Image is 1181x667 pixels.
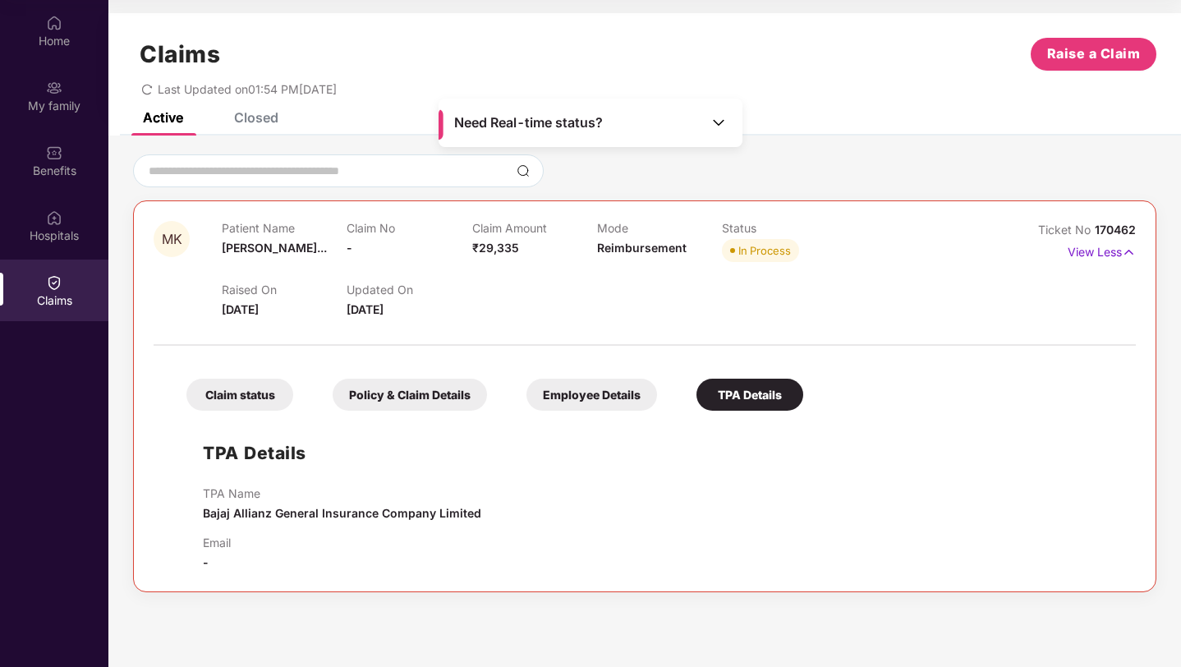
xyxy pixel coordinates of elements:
div: Active [143,109,183,126]
p: Email [203,536,231,550]
p: Status [722,221,847,235]
p: Claim Amount [472,221,597,235]
img: Toggle Icon [710,114,727,131]
div: Closed [234,109,278,126]
span: redo [141,82,153,96]
p: View Less [1068,239,1136,261]
span: [PERSON_NAME]... [222,241,327,255]
div: Policy & Claim Details [333,379,487,411]
span: ₹29,335 [472,241,519,255]
h1: TPA Details [203,439,306,467]
img: svg+xml;base64,PHN2ZyB4bWxucz0iaHR0cDovL3d3dy53My5vcmcvMjAwMC9zdmciIHdpZHRoPSIxNyIgaGVpZ2h0PSIxNy... [1122,243,1136,261]
div: Employee Details [526,379,657,411]
img: svg+xml;base64,PHN2ZyBpZD0iQmVuZWZpdHMiIHhtbG5zPSJodHRwOi8vd3d3LnczLm9yZy8yMDAwL3N2ZyIgd2lkdGg9Ij... [46,145,62,161]
span: - [347,241,352,255]
span: Raise a Claim [1047,44,1141,64]
div: TPA Details [696,379,803,411]
img: svg+xml;base64,PHN2ZyB3aWR0aD0iMjAiIGhlaWdodD0iMjAiIHZpZXdCb3g9IjAgMCAyMCAyMCIgZmlsbD0ibm9uZSIgeG... [46,80,62,96]
span: [DATE] [222,302,259,316]
p: Claim No [347,221,471,235]
h1: Claims [140,40,220,68]
img: svg+xml;base64,PHN2ZyBpZD0iSG9zcGl0YWxzIiB4bWxucz0iaHR0cDovL3d3dy53My5vcmcvMjAwMC9zdmciIHdpZHRoPS... [46,209,62,226]
span: Ticket No [1038,223,1095,237]
img: svg+xml;base64,PHN2ZyBpZD0iSG9tZSIgeG1sbnM9Imh0dHA6Ly93d3cudzMub3JnLzIwMDAvc3ZnIiB3aWR0aD0iMjAiIG... [46,15,62,31]
img: svg+xml;base64,PHN2ZyBpZD0iQ2xhaW0iIHhtbG5zPSJodHRwOi8vd3d3LnczLm9yZy8yMDAwL3N2ZyIgd2lkdGg9IjIwIi... [46,274,62,291]
span: MK [162,232,182,246]
button: Raise a Claim [1031,38,1156,71]
div: In Process [738,242,791,259]
span: Need Real-time status? [454,114,603,131]
p: Raised On [222,283,347,297]
span: Bajaj Allianz General Insurance Company Limited [203,506,481,520]
span: Reimbursement [597,241,687,255]
p: Updated On [347,283,471,297]
p: Mode [597,221,722,235]
span: [DATE] [347,302,384,316]
p: Patient Name [222,221,347,235]
p: TPA Name [203,486,481,500]
img: svg+xml;base64,PHN2ZyBpZD0iU2VhcmNoLTMyeDMyIiB4bWxucz0iaHR0cDovL3d3dy53My5vcmcvMjAwMC9zdmciIHdpZH... [517,164,530,177]
div: Claim status [186,379,293,411]
span: 170462 [1095,223,1136,237]
span: Last Updated on 01:54 PM[DATE] [158,82,337,96]
span: - [203,555,209,569]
